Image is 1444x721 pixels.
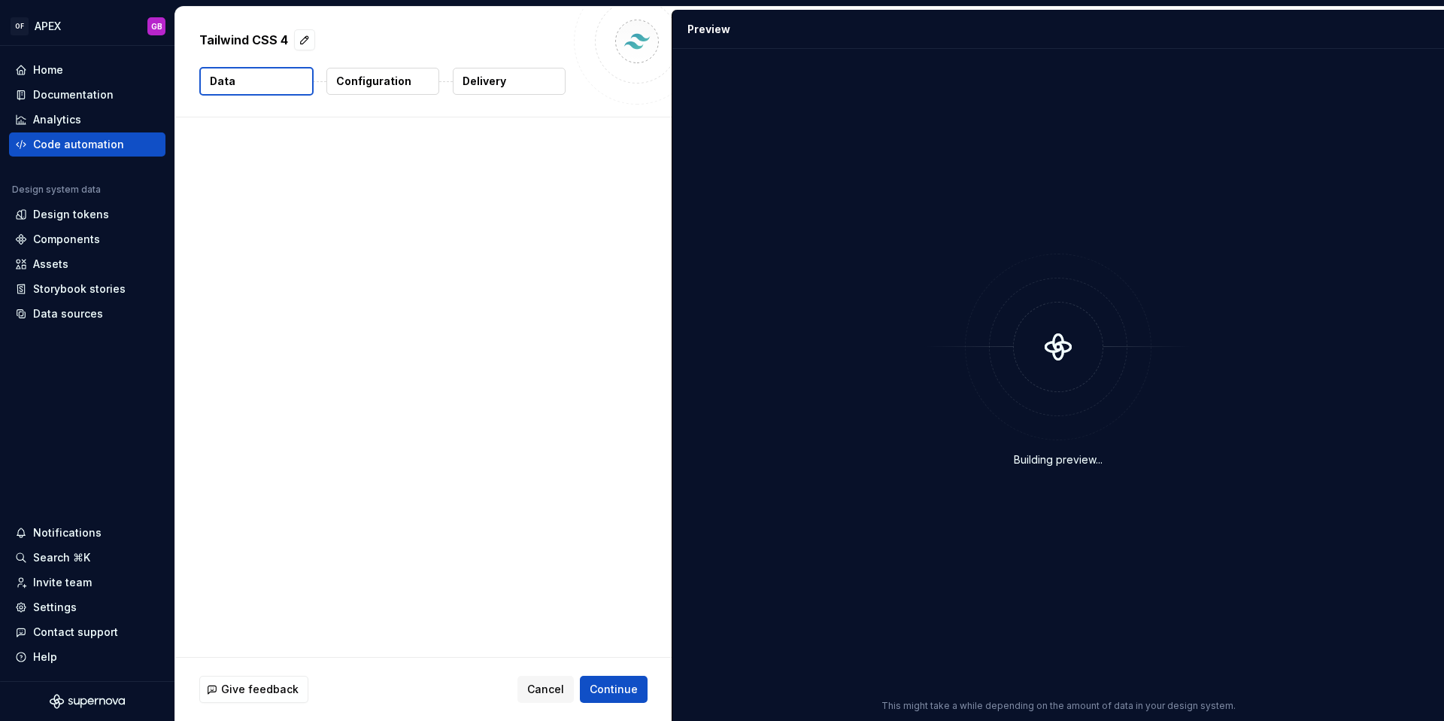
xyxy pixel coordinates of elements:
[9,570,165,595] a: Invite team
[210,74,235,89] p: Data
[50,694,125,709] svg: Supernova Logo
[9,108,165,132] a: Analytics
[33,650,57,665] div: Help
[517,676,574,703] button: Cancel
[9,132,165,157] a: Code automation
[33,575,92,590] div: Invite team
[580,676,648,703] button: Continue
[33,600,77,615] div: Settings
[1014,452,1103,467] div: Building preview...
[33,232,100,247] div: Components
[9,227,165,251] a: Components
[9,521,165,545] button: Notifications
[453,68,566,95] button: Delivery
[463,74,506,89] p: Delivery
[11,17,29,35] div: OF
[9,252,165,276] a: Assets
[151,20,162,32] div: GB
[33,625,118,640] div: Contact support
[9,595,165,619] a: Settings
[9,645,165,669] button: Help
[199,676,308,703] button: Give feedback
[9,546,165,570] button: Search ⌘K
[9,83,165,107] a: Documentation
[33,550,90,565] div: Search ⌘K
[35,19,61,34] div: APEX
[199,31,288,49] p: Tailwind CSS 4
[527,682,564,697] span: Cancel
[9,58,165,82] a: Home
[687,22,730,37] div: Preview
[9,277,165,301] a: Storybook stories
[12,184,101,196] div: Design system data
[33,525,102,540] div: Notifications
[9,302,165,326] a: Data sources
[33,112,81,127] div: Analytics
[199,67,314,96] button: Data
[590,682,638,697] span: Continue
[33,62,63,78] div: Home
[33,257,68,272] div: Assets
[336,74,411,89] p: Configuration
[33,281,126,297] div: Storybook stories
[33,207,109,222] div: Design tokens
[3,10,171,42] button: OFAPEXGB
[881,700,1236,712] p: This might take a while depending on the amount of data in your design system.
[221,682,299,697] span: Give feedback
[326,68,439,95] button: Configuration
[9,620,165,644] button: Contact support
[33,87,114,102] div: Documentation
[33,306,103,321] div: Data sources
[33,137,124,152] div: Code automation
[9,202,165,227] a: Design tokens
